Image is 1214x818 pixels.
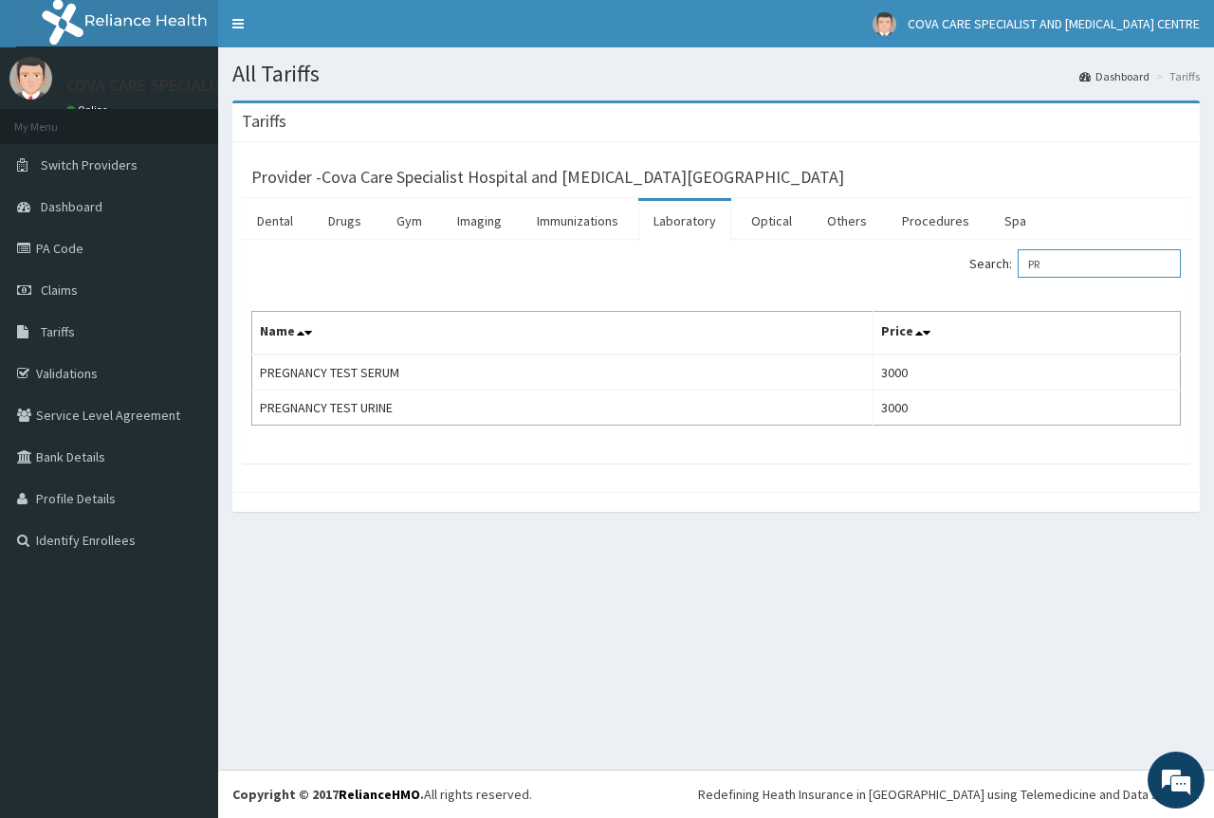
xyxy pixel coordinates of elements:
div: Chat with us now [99,106,319,131]
footer: All rights reserved. [218,770,1214,818]
span: COVA CARE SPECIALIST AND [MEDICAL_DATA] CENTRE [908,15,1200,32]
a: Spa [989,201,1041,241]
h3: Tariffs [242,113,286,130]
th: Name [252,312,874,355]
label: Search: [969,249,1181,278]
div: Minimize live chat window [311,9,357,55]
p: COVA CARE SPECIALIST AND [MEDICAL_DATA] CENTRE [66,77,459,94]
td: 3000 [874,354,1181,391]
span: We're online! [110,239,262,430]
a: Gym [381,201,437,241]
a: Others [812,201,882,241]
a: Drugs [313,201,377,241]
a: Laboratory [638,201,731,241]
td: PREGNANCY TEST URINE [252,391,874,426]
img: User Image [9,57,52,100]
img: d_794563401_company_1708531726252_794563401 [35,95,77,142]
td: PREGNANCY TEST SERUM [252,354,874,391]
li: Tariffs [1151,68,1200,84]
img: User Image [873,12,896,36]
a: Immunizations [522,201,634,241]
a: Dental [242,201,308,241]
th: Price [874,312,1181,355]
h3: Provider - Cova Care Specialist Hospital and [MEDICAL_DATA][GEOGRAPHIC_DATA] [251,169,844,186]
a: Imaging [442,201,517,241]
span: Switch Providers [41,156,138,173]
textarea: Type your message and hit 'Enter' [9,518,361,584]
a: Dashboard [1079,68,1150,84]
td: 3000 [874,391,1181,426]
a: Online [66,103,112,117]
a: Procedures [887,201,984,241]
h1: All Tariffs [232,62,1200,86]
span: Tariffs [41,323,75,340]
strong: Copyright © 2017 . [232,786,424,803]
div: Redefining Heath Insurance in [GEOGRAPHIC_DATA] using Telemedicine and Data Science! [698,785,1200,804]
a: Optical [736,201,807,241]
input: Search: [1018,249,1181,278]
span: Claims [41,282,78,299]
span: Dashboard [41,198,102,215]
a: RelianceHMO [339,786,420,803]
